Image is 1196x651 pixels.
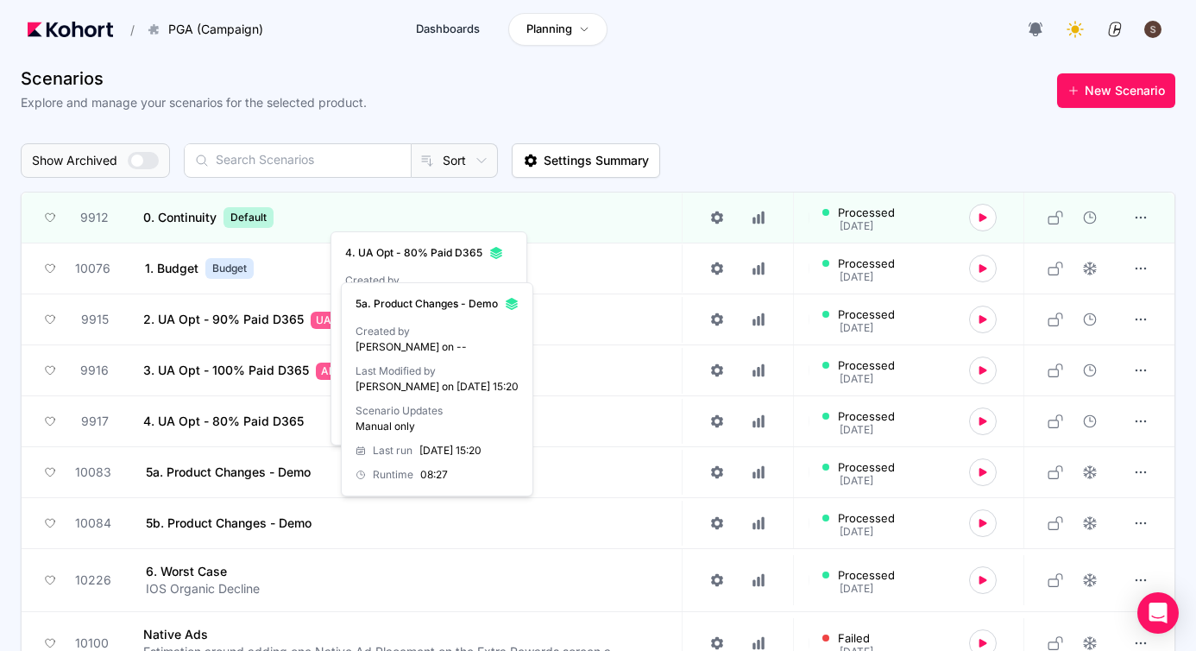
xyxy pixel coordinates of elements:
span: Processed [838,509,895,527]
img: Kohort logo [28,22,113,37]
p: [PERSON_NAME] on -- [356,340,519,354]
span: 9915 [81,311,109,328]
span: IOS Organic Decline [146,581,260,596]
span: Settings Summary [544,152,649,169]
span: Last run [373,444,412,458]
span: 9912 [80,209,109,226]
button: Settings Summary [512,143,660,178]
h3: Created by [345,274,513,288]
span: Show Archived [32,152,117,169]
span: Processed [838,408,895,425]
span: Sort [443,152,466,169]
p: [DATE] 15:20 [419,444,482,458]
span: 1. Budget [145,260,198,277]
div: [DATE] [822,584,873,594]
span: Processed [838,255,895,272]
span: Processed [838,458,895,476]
span: Native Ads [143,626,208,643]
div: [DATE] [822,323,873,333]
h3: Explore and manage your scenarios for the selected product. [21,94,367,111]
span: Dashboards [416,21,480,38]
span: Alt. UA [316,363,362,380]
p: [PERSON_NAME] on [DATE] 15:20 [356,380,519,394]
button: New Scenario [1057,73,1175,108]
span: 10084 [75,515,111,532]
span: / [116,21,135,39]
a: Dashboards [399,13,498,46]
img: logo_ConcreteSoftwareLogo_20230810134128192030.png [1106,21,1124,38]
div: [DATE] [822,374,873,384]
span: 9917 [81,413,109,430]
span: PGA (Campaign) [168,21,263,38]
app-duration-counter: 08:27 [420,468,448,482]
span: Default [223,207,274,228]
span: Failed [838,629,870,647]
div: [DATE] [822,476,873,486]
span: Scenarios [21,70,104,87]
span: UA Optimized [311,312,389,329]
span: Budget [205,258,254,279]
h3: Created by [356,325,519,338]
div: [DATE] [822,527,873,537]
a: Planning [508,13,607,46]
span: Planning [526,21,572,38]
button: PGA (Campaign) [138,15,281,44]
div: [DATE] [822,425,873,435]
p: Manual only [356,420,519,433]
span: Processed [838,357,895,374]
span: 4. UA Opt - 80% Paid D365 [143,413,304,430]
div: [DATE] [822,221,873,231]
span: 3. UA Opt - 100% Paid D365 [143,362,309,379]
span: 6. Worst Case [146,563,227,580]
input: Search Scenarios [185,144,411,175]
span: 2. UA Opt - 90% Paid D365 [143,311,304,328]
h3: Last Modified by [356,364,519,378]
span: 10076 [75,260,110,277]
span: New Scenario [1085,82,1165,99]
span: 5a. Product Changes - Demo [146,464,311,481]
span: Processed [838,306,895,323]
span: 10226 [75,572,111,589]
h3: Scenario Updates [356,404,519,418]
span: 0. Continuity [143,209,217,226]
span: 9916 [80,362,109,379]
span: 5b. Product Changes - Demo [146,515,312,532]
div: Open Intercom Messenger [1137,592,1179,634]
div: [DATE] [822,272,873,282]
span: 10083 [75,464,111,481]
span: Processed [838,204,895,221]
span: Processed [838,566,895,584]
span: Runtime [373,468,413,482]
span: 4. UA Opt - 80% Paid D365 [345,246,482,260]
span: 5a. Product Changes - Demo [356,297,498,311]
